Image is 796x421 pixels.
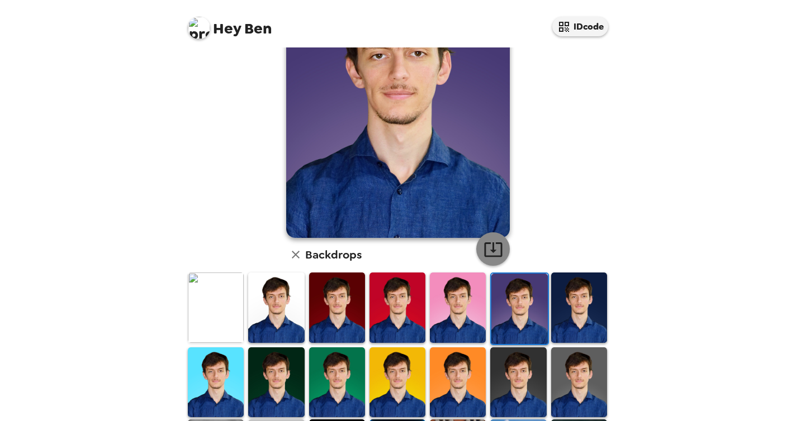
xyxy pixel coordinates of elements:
span: Hey [213,18,241,39]
img: profile pic [188,17,210,39]
button: IDcode [552,17,608,36]
h6: Backdrops [305,246,362,264]
img: Original [188,272,244,342]
span: Ben [188,11,272,36]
